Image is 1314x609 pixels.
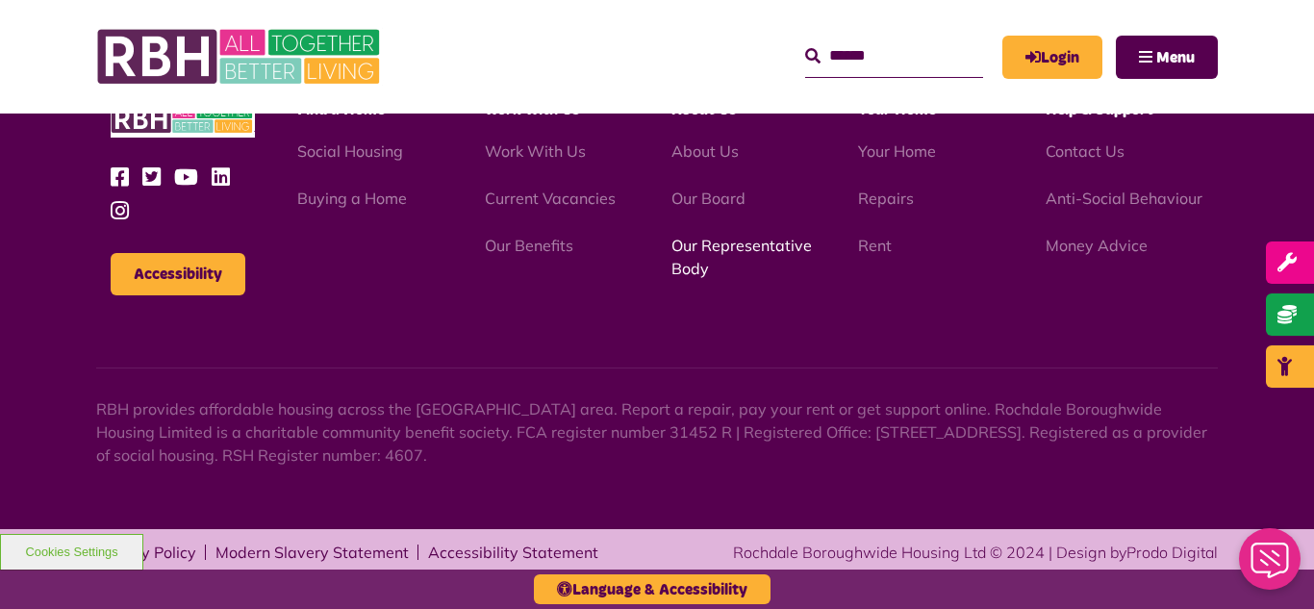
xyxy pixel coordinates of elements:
a: Anti-Social Behaviour [1046,189,1202,208]
a: Repairs [858,189,914,208]
a: Our Board [671,189,745,208]
button: Accessibility [111,253,245,295]
a: Buying a Home [297,189,407,208]
a: Current Vacancies [485,189,616,208]
img: RBH [96,19,385,94]
a: Contact Us [1046,141,1124,161]
a: Money Advice [1046,236,1148,255]
a: Accessibility Statement [428,545,598,560]
a: Our Benefits [485,236,573,255]
a: Prodo Digital - open in a new tab [1126,543,1218,562]
button: Navigation [1116,36,1218,79]
a: Modern Slavery Statement - open in a new tab [215,545,409,560]
a: MyRBH [1002,36,1102,79]
div: Rochdale Boroughwide Housing Ltd © 2024 | Design by [733,541,1218,564]
a: Your Home [858,141,936,161]
a: Our Representative Body [671,236,812,278]
span: Menu [1156,50,1195,65]
p: RBH provides affordable housing across the [GEOGRAPHIC_DATA] area. Report a repair, pay your rent... [96,397,1218,467]
button: Language & Accessibility [534,574,771,604]
img: RBH [111,100,255,138]
a: About Us [671,141,739,161]
a: Social Housing - open in a new tab [297,141,403,161]
input: Search [805,36,983,77]
iframe: Netcall Web Assistant for live chat [1227,522,1314,609]
a: Privacy Policy [96,545,196,560]
a: Rent [858,236,892,255]
a: Work With Us [485,141,586,161]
